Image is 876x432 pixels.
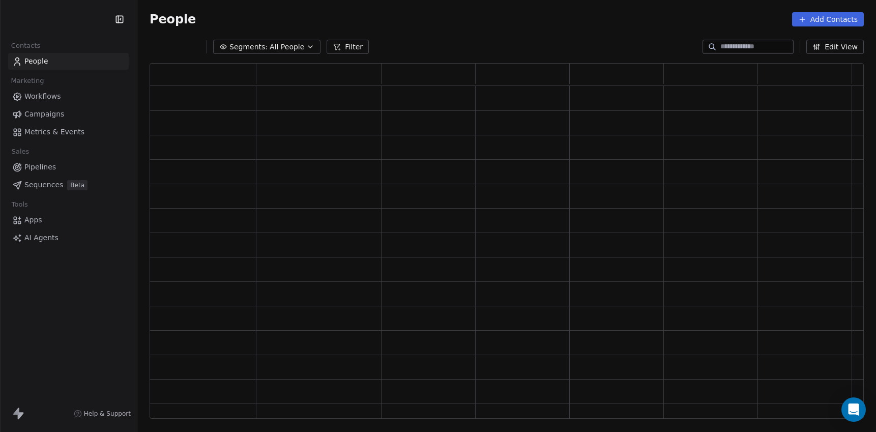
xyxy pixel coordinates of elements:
a: SequencesBeta [8,177,129,193]
span: Workflows [24,91,61,102]
a: Help & Support [74,410,131,418]
span: People [150,12,196,27]
a: Metrics & Events [8,124,129,140]
span: Help & Support [84,410,131,418]
span: Marketing [7,73,48,89]
span: Metrics & Events [24,127,84,137]
span: Pipelines [24,162,56,172]
button: Filter [327,40,369,54]
span: Sales [7,144,34,159]
a: People [8,53,129,70]
a: Pipelines [8,159,129,176]
span: Tools [7,197,32,212]
div: Open Intercom Messenger [841,397,866,422]
span: Sequences [24,180,63,190]
span: People [24,56,48,67]
span: All People [270,42,304,52]
button: Add Contacts [792,12,864,26]
span: Segments: [229,42,268,52]
span: AI Agents [24,233,59,243]
a: Campaigns [8,106,129,123]
span: Beta [67,180,87,190]
a: Apps [8,212,129,228]
a: AI Agents [8,229,129,246]
span: Contacts [7,38,45,53]
span: Apps [24,215,42,225]
button: Edit View [806,40,864,54]
span: Campaigns [24,109,64,120]
a: Workflows [8,88,129,105]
